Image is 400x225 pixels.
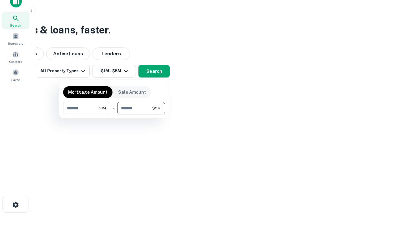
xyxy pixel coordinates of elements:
[369,175,400,205] iframe: Chat Widget
[113,102,115,114] div: -
[68,89,107,96] p: Mortgage Amount
[118,89,146,96] p: Sale Amount
[152,105,161,111] span: $5M
[99,105,106,111] span: $1M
